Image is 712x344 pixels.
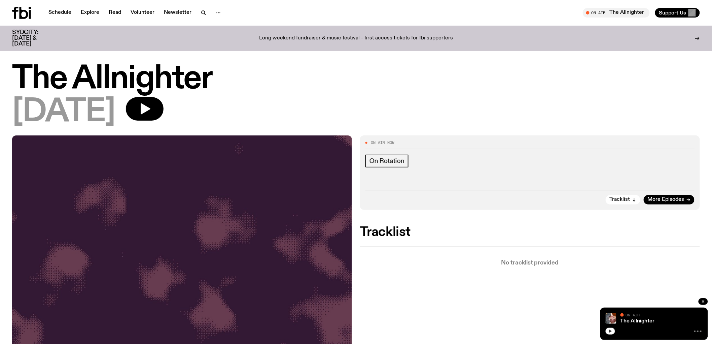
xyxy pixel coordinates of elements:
a: Read [105,8,125,18]
span: [DATE] [12,97,115,127]
a: Schedule [44,8,75,18]
a: More Episodes [644,195,695,205]
span: More Episodes [648,197,684,202]
h3: SYDCITY: [DATE] & [DATE] [12,30,55,47]
a: On Rotation [365,155,408,167]
a: Newsletter [160,8,195,18]
p: No tracklist provided [360,260,700,266]
a: Volunteer [127,8,158,18]
span: On Air [626,313,640,317]
span: Support Us [659,10,686,16]
h2: Tracklist [360,226,700,238]
button: On AirThe Allnighter [583,8,650,18]
button: Support Us [655,8,700,18]
h1: The Allnighter [12,64,700,94]
p: Long weekend fundraiser & music festival - first access tickets for fbi supporters [259,35,453,41]
a: Explore [77,8,103,18]
span: On Air Now [371,141,394,145]
button: Tracklist [606,195,640,205]
a: The Allnighter [620,318,655,324]
span: On Rotation [369,157,404,165]
span: Tracklist [610,197,630,202]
